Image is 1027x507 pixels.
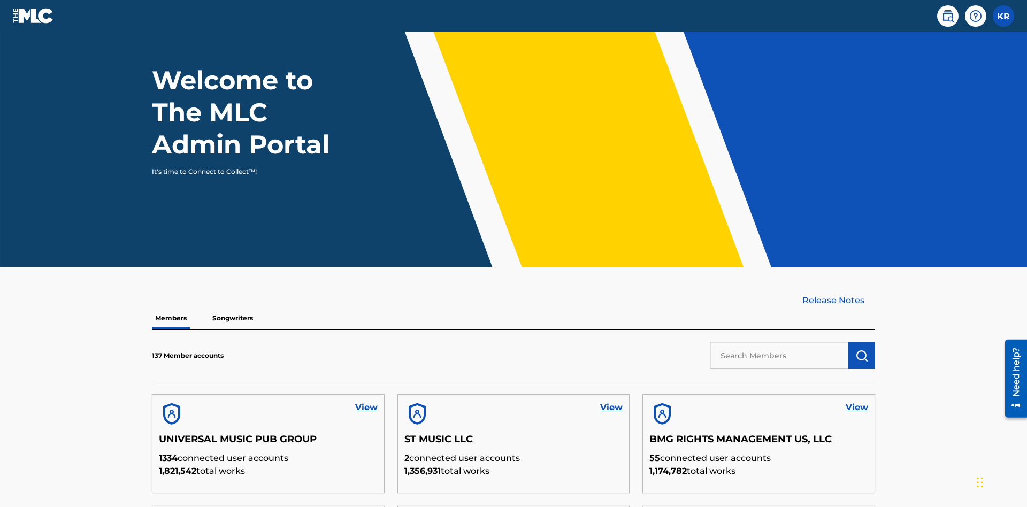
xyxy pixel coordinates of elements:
p: Songwriters [209,307,256,329]
a: View [355,401,378,414]
p: total works [159,465,378,478]
span: 55 [649,453,660,463]
span: 1,356,931 [404,466,441,476]
img: account [404,401,430,427]
h1: Welcome to The MLC Admin Portal [152,64,352,160]
iframe: Resource Center [997,335,1027,423]
p: total works [404,465,623,478]
a: View [600,401,623,414]
img: Search Works [855,349,868,362]
img: search [941,10,954,22]
h5: BMG RIGHTS MANAGEMENT US, LLC [649,433,868,452]
h5: UNIVERSAL MUSIC PUB GROUP [159,433,378,452]
a: View [846,401,868,414]
p: connected user accounts [159,452,378,465]
p: 137 Member accounts [152,351,224,360]
span: 1,821,542 [159,466,196,476]
p: Members [152,307,190,329]
p: connected user accounts [404,452,623,465]
a: Public Search [937,5,959,27]
p: total works [649,465,868,478]
div: User Menu [993,5,1014,27]
img: account [649,401,675,427]
p: connected user accounts [649,452,868,465]
div: Help [965,5,986,27]
input: Search Members [710,342,848,369]
img: account [159,401,185,427]
p: It's time to Connect to Collect™! [152,167,338,176]
span: 1334 [159,453,178,463]
div: Drag [977,466,983,498]
h5: ST MUSIC LLC [404,433,623,452]
iframe: Chat Widget [974,456,1027,507]
span: 1,174,782 [649,466,687,476]
a: Release Notes [802,294,875,307]
img: help [969,10,982,22]
span: 2 [404,453,409,463]
img: MLC Logo [13,8,54,24]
